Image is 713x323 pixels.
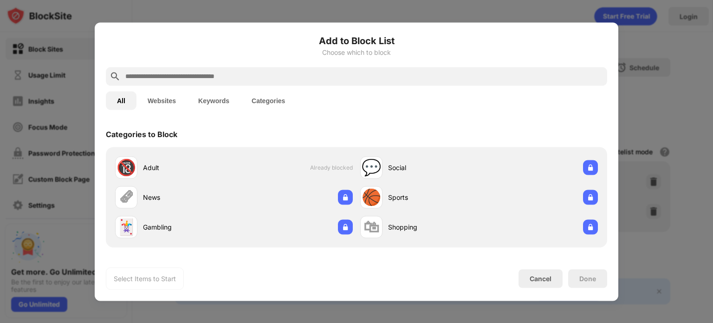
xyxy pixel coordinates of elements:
[362,188,381,207] div: 🏀
[106,48,607,56] div: Choose which to block
[106,33,607,47] h6: Add to Block List
[136,91,187,110] button: Websites
[579,275,596,282] div: Done
[388,192,479,202] div: Sports
[362,158,381,177] div: 💬
[117,218,136,237] div: 🃏
[388,222,479,232] div: Shopping
[143,192,234,202] div: News
[118,188,134,207] div: 🗞
[143,222,234,232] div: Gambling
[117,158,136,177] div: 🔞
[310,164,353,171] span: Already blocked
[240,91,296,110] button: Categories
[388,163,479,172] div: Social
[110,71,121,82] img: search.svg
[143,163,234,172] div: Adult
[106,129,177,138] div: Categories to Block
[114,274,176,283] div: Select Items to Start
[363,218,379,237] div: 🛍
[106,91,136,110] button: All
[530,275,551,283] div: Cancel
[187,91,240,110] button: Keywords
